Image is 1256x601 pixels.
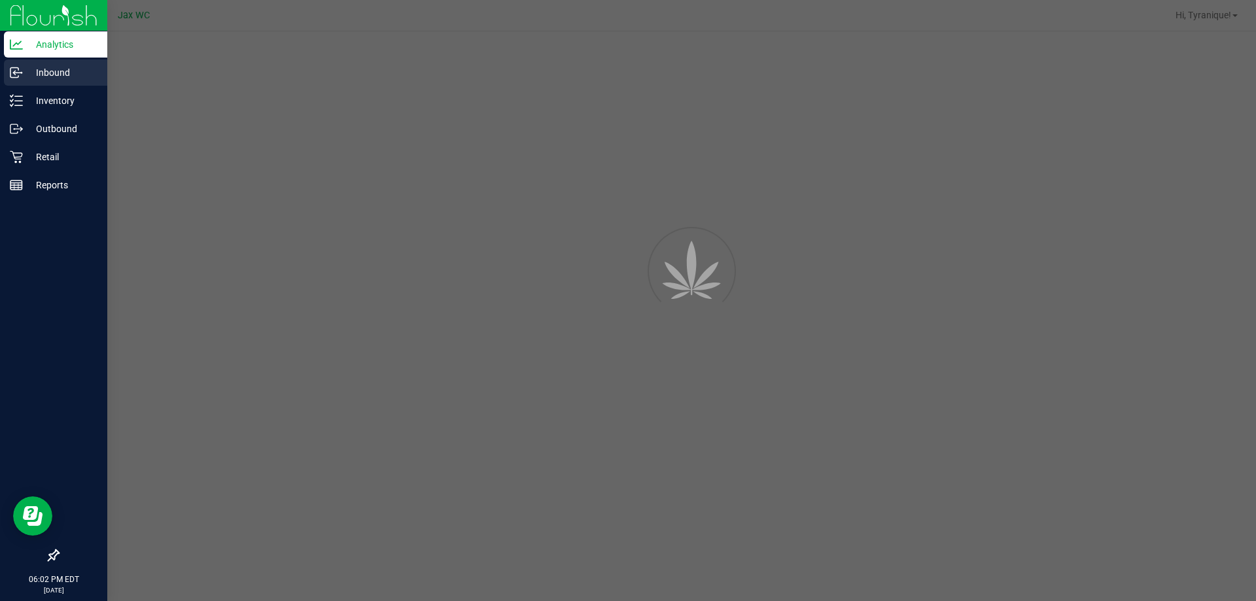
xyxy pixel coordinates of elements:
[23,121,101,137] p: Outbound
[6,585,101,595] p: [DATE]
[13,496,52,536] iframe: Resource center
[23,65,101,80] p: Inbound
[6,574,101,585] p: 06:02 PM EDT
[10,150,23,163] inline-svg: Retail
[10,122,23,135] inline-svg: Outbound
[23,93,101,109] p: Inventory
[10,66,23,79] inline-svg: Inbound
[23,37,101,52] p: Analytics
[23,177,101,193] p: Reports
[10,38,23,51] inline-svg: Analytics
[23,149,101,165] p: Retail
[10,179,23,192] inline-svg: Reports
[10,94,23,107] inline-svg: Inventory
